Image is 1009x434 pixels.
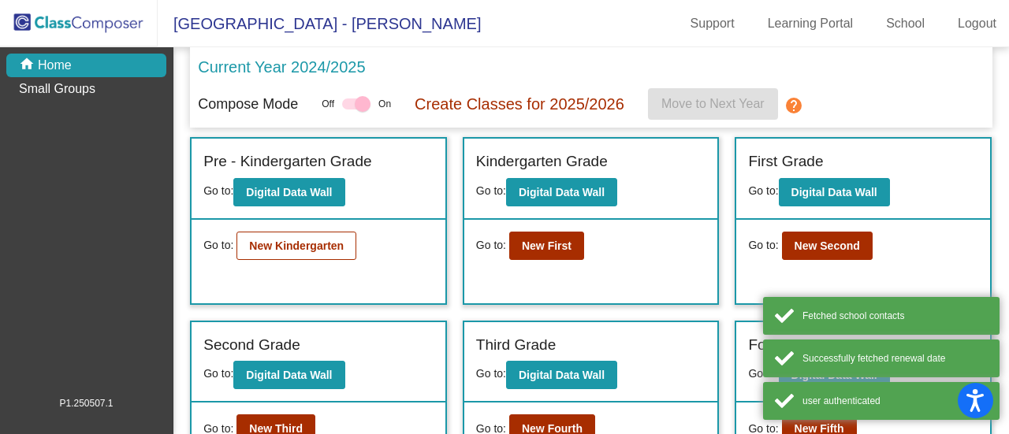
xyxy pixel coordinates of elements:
label: Third Grade [476,334,556,357]
b: Digital Data Wall [791,186,877,198]
div: user authenticated [802,394,988,408]
div: Fetched school contacts [802,309,988,323]
a: Support [678,11,747,36]
label: Kindergarten Grade [476,150,608,173]
p: Small Groups [19,80,95,98]
span: Go to: [748,184,778,197]
button: Digital Data Wall [233,361,344,389]
span: Go to: [476,237,506,254]
div: Successfully fetched renewal date [802,351,988,365]
button: Digital Data Wall [506,178,617,206]
span: Go to: [203,237,233,254]
b: Digital Data Wall [519,186,605,198]
label: First Grade [748,150,823,173]
button: New Second [782,232,873,260]
button: Move to Next Year [648,88,778,120]
span: Go to: [203,367,233,380]
mat-icon: help [784,96,803,115]
span: Go to: [748,367,778,380]
span: Go to: [476,184,506,197]
p: Create Classes for 2025/2026 [415,92,624,116]
mat-icon: home [19,56,38,75]
b: Digital Data Wall [519,369,605,381]
span: Off [322,97,334,111]
b: New First [522,239,572,252]
button: Digital Data Wall [779,178,890,206]
span: Move to Next Year [661,97,765,110]
b: New Kindergarten [249,239,344,252]
button: New First [509,232,584,260]
span: Go to: [203,184,233,197]
label: Second Grade [203,334,300,357]
label: Pre - Kindergarten Grade [203,150,371,173]
b: New Second [795,239,860,252]
b: Digital Data Wall [246,369,332,381]
label: Fourth Grade [748,334,837,357]
p: Home [38,56,72,75]
span: On [378,97,391,111]
span: [GEOGRAPHIC_DATA] - [PERSON_NAME] [158,11,481,36]
p: Current Year 2024/2025 [198,55,365,79]
a: School [873,11,937,36]
b: Digital Data Wall [246,186,332,198]
button: New Kindergarten [236,232,356,260]
button: Digital Data Wall [506,361,617,389]
span: Go to: [748,237,778,254]
a: Learning Portal [755,11,866,36]
p: Compose Mode [198,94,298,115]
a: Logout [945,11,1009,36]
span: Go to: [476,367,506,380]
button: Digital Data Wall [233,178,344,206]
